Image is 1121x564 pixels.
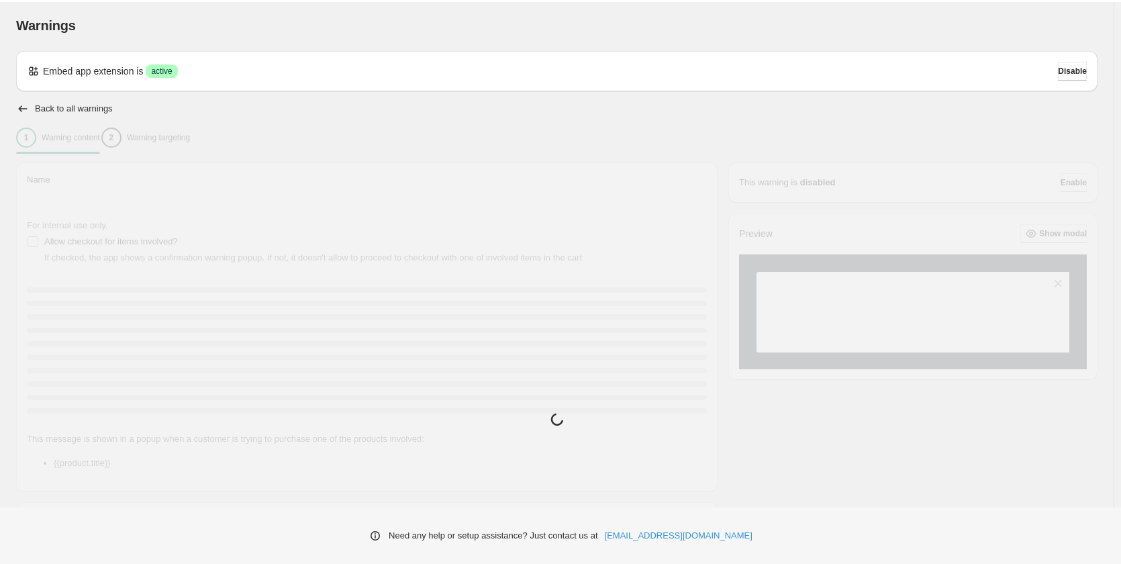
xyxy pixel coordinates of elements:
p: Embed app extension is [43,64,143,78]
span: active [151,66,172,77]
a: [EMAIL_ADDRESS][DOMAIN_NAME] [605,529,752,543]
button: Disable [1058,62,1087,81]
span: Disable [1058,66,1087,77]
h2: Back to all warnings [35,103,113,114]
span: Warnings [16,18,76,33]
